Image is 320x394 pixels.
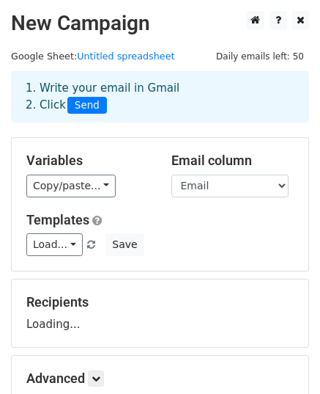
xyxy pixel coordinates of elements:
h5: Advanced [26,371,294,387]
a: Load... [26,233,83,256]
div: Loading... [26,294,294,332]
span: Daily emails left: 50 [211,48,309,65]
a: Templates [26,212,89,227]
a: Untitled spreadsheet [77,51,174,62]
h2: New Campaign [11,11,309,36]
small: Google Sheet: [11,51,175,62]
a: Copy/paste... [26,175,116,197]
button: Save [105,233,144,256]
h5: Variables [26,153,149,169]
a: Daily emails left: 50 [211,51,309,62]
span: Send [67,97,107,114]
div: 1. Write your email in Gmail 2. Click [15,80,305,114]
h5: Recipients [26,294,294,310]
h5: Email column [171,153,294,169]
